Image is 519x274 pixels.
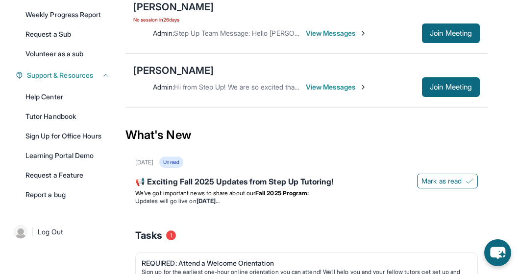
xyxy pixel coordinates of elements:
[153,29,174,37] span: Admin :
[38,227,63,237] span: Log Out
[359,29,367,37] img: Chevron-Right
[135,176,478,189] div: 📢 Exciting Fall 2025 Updates from Step Up Tutoring!
[422,23,480,43] button: Join Meeting
[31,226,34,238] span: |
[135,228,162,242] span: Tasks
[14,225,27,239] img: user-img
[135,189,255,197] span: We’ve got important news to share about our
[20,25,116,43] a: Request a Sub
[359,83,367,91] img: Chevron-Right
[430,84,472,90] span: Join Meeting
[20,88,116,106] a: Help Center
[20,6,116,23] a: Weekly Progress Report
[466,177,473,185] img: Mark as read
[153,83,174,91] span: Admin :
[421,176,462,186] span: Mark as read
[306,82,367,92] span: View Messages
[166,230,176,240] span: 1
[133,16,214,23] span: No session in 26 days
[133,64,214,77] div: [PERSON_NAME]
[159,157,183,168] div: Unread
[20,186,116,204] a: Report a bug
[135,159,153,166] div: [DATE]
[125,114,488,157] div: What's New
[10,221,116,243] a: |Log Out
[255,189,309,197] strong: Fall 2025 Program:
[135,197,478,205] li: Updates will go live on
[430,30,472,36] span: Join Meeting
[20,166,116,184] a: Request a Feature
[23,70,110,80] button: Support & Resources
[20,147,116,164] a: Learning Portal Demo
[422,77,480,97] button: Join Meeting
[306,28,367,38] span: View Messages
[417,174,478,188] button: Mark as read
[20,127,116,145] a: Sign Up for Office Hours
[20,108,116,125] a: Tutor Handbook
[142,258,464,268] div: REQUIRED: Attend a Welcome Orientation
[20,45,116,63] a: Volunteer as a sub
[484,239,511,266] button: chat-button
[27,70,93,80] span: Support & Resources
[197,197,220,205] strong: [DATE]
